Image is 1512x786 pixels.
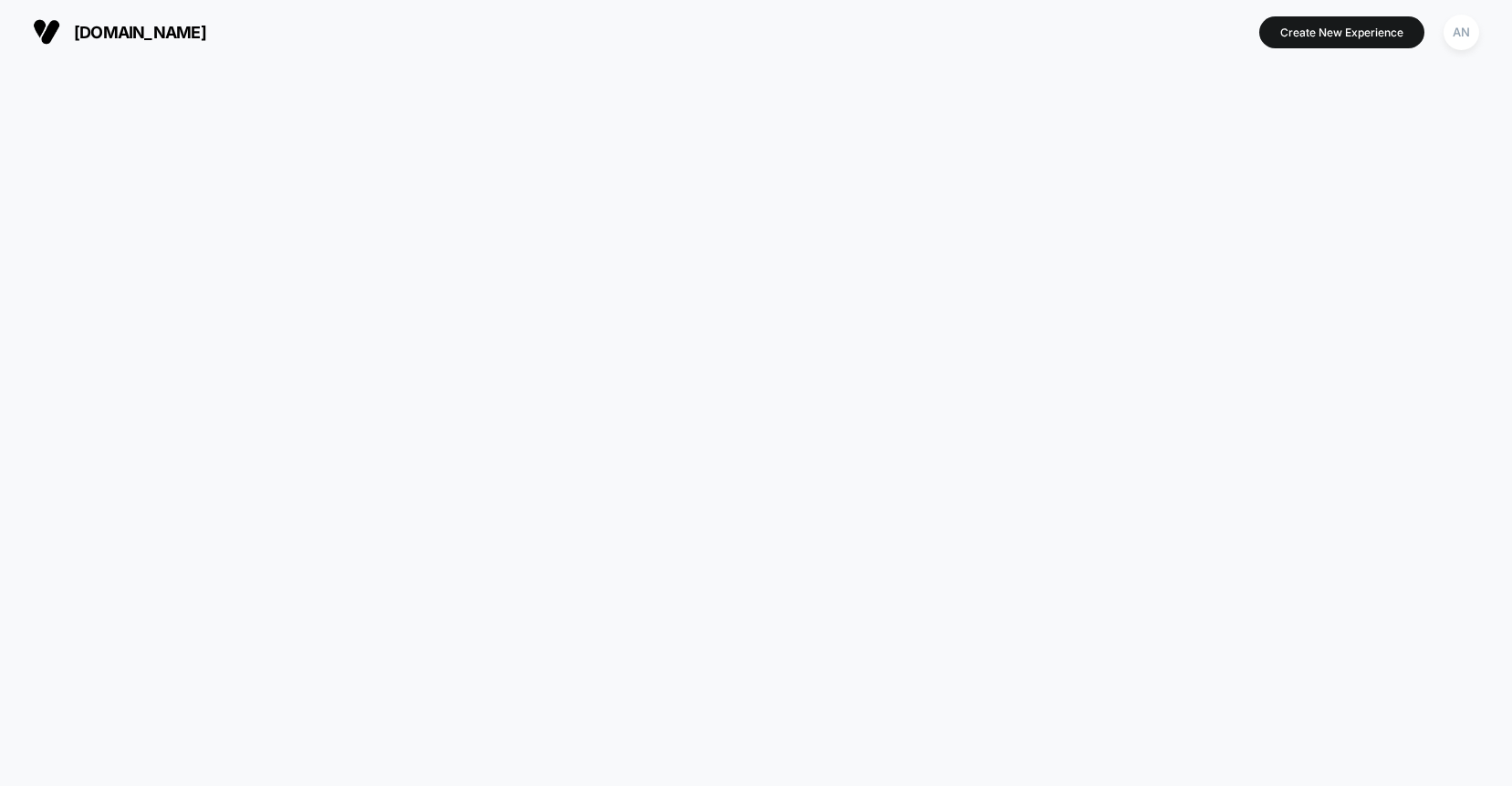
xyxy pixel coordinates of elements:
button: Create New Experience [1259,16,1424,48]
span: [DOMAIN_NAME] [74,23,206,42]
button: AN [1438,14,1485,51]
div: AN [1444,15,1479,50]
img: Visually logo [33,18,60,46]
button: [DOMAIN_NAME] [27,17,212,47]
